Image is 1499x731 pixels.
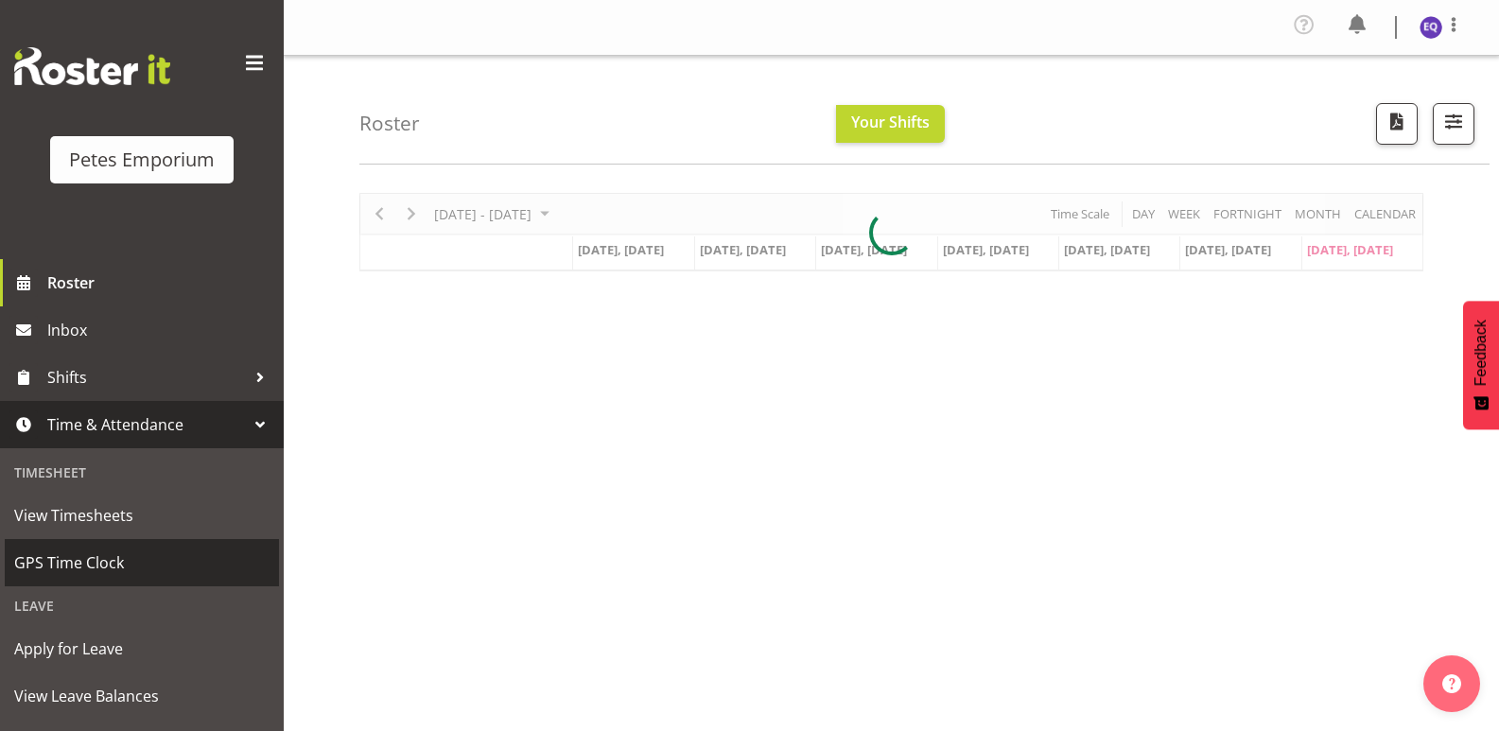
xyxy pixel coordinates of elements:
span: Inbox [47,316,274,344]
div: Leave [5,586,279,625]
span: View Leave Balances [14,682,270,710]
button: Feedback - Show survey [1463,301,1499,429]
div: Timesheet [5,453,279,492]
span: Feedback [1473,320,1490,386]
img: Rosterit website logo [14,47,170,85]
button: Download a PDF of the roster according to the set date range. [1376,103,1418,145]
img: help-xxl-2.png [1442,674,1461,693]
h4: Roster [359,113,420,134]
a: GPS Time Clock [5,539,279,586]
span: Your Shifts [851,112,930,132]
span: Shifts [47,363,246,392]
span: Time & Attendance [47,410,246,439]
span: Apply for Leave [14,635,270,663]
span: View Timesheets [14,501,270,530]
span: GPS Time Clock [14,548,270,577]
button: Filter Shifts [1433,103,1474,145]
button: Your Shifts [836,105,945,143]
img: esperanza-querido10799.jpg [1420,16,1442,39]
span: Roster [47,269,274,297]
a: View Timesheets [5,492,279,539]
div: Petes Emporium [69,146,215,174]
a: View Leave Balances [5,672,279,720]
a: Apply for Leave [5,625,279,672]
